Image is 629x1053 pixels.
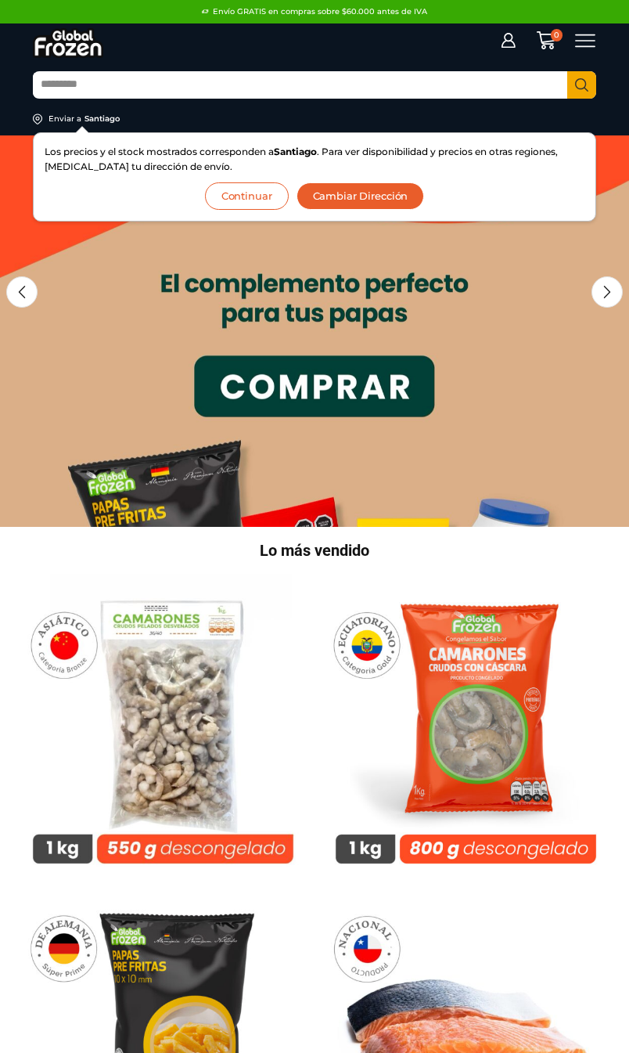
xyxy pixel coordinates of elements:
[33,114,49,124] img: address-field-icon.svg
[567,71,596,99] button: Search button
[45,144,584,174] p: Los precios y el stock mostrados corresponden a . Para ver disponibilidad y precios en otras regi...
[205,182,289,210] button: Continuar
[591,276,623,308] div: Next slide
[297,182,425,210] button: Cambiar Dirección
[274,146,317,157] strong: Santiago
[551,29,563,41] span: 0
[84,114,120,124] div: Santiago
[49,114,81,124] div: Enviar a
[6,276,38,308] div: Previous slide
[528,31,563,50] a: 0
